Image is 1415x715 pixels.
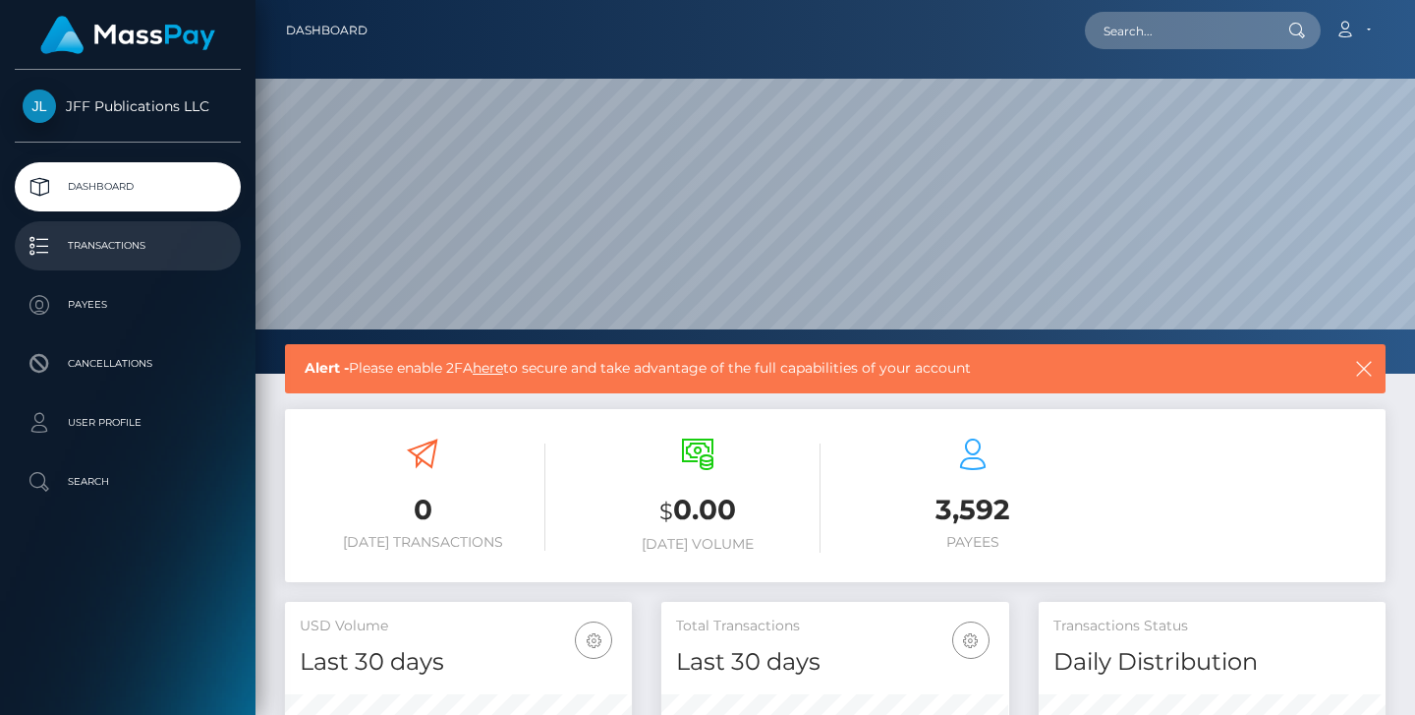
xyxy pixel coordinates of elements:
[23,172,233,202] p: Dashboard
[575,491,821,531] h3: 0.00
[15,221,241,270] a: Transactions
[473,359,503,377] a: here
[1085,12,1270,49] input: Search...
[300,617,617,636] h5: USD Volume
[676,617,993,636] h5: Total Transactions
[23,467,233,497] p: Search
[575,536,821,553] h6: [DATE] Volume
[15,457,241,506] a: Search
[23,89,56,123] img: JFF Publications LLC
[300,534,545,551] h6: [DATE] Transactions
[300,491,545,529] h3: 0
[305,358,1249,379] span: Please enable 2FA to secure and take advantage of the full capabilities of your account
[850,534,1096,551] h6: Payees
[1053,617,1371,636] h5: Transactions Status
[1053,645,1371,680] h4: Daily Distribution
[15,398,241,447] a: User Profile
[15,97,241,115] span: JFF Publications LLC
[15,162,241,211] a: Dashboard
[23,349,233,379] p: Cancellations
[305,359,349,377] b: Alert -
[676,645,993,680] h4: Last 30 days
[15,280,241,329] a: Payees
[23,231,233,261] p: Transactions
[23,408,233,438] p: User Profile
[23,290,233,320] p: Payees
[15,339,241,388] a: Cancellations
[300,645,617,680] h4: Last 30 days
[659,498,673,525] small: $
[850,491,1096,529] h3: 3,592
[286,10,368,51] a: Dashboard
[40,16,215,54] img: MassPay Logo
